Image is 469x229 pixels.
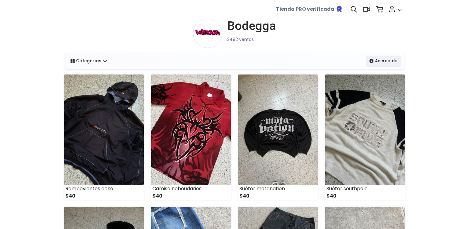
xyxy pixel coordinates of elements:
a: Suéter southpole $40 [325,75,405,200]
b: Tienda PRO verificada [276,5,334,13]
div: $40 [151,192,231,200]
div: Camisa noboudaries [151,185,231,192]
img: small_1721534553890.jpeg [151,75,231,185]
small: 3492 ventas [227,36,254,42]
img: small_1721534449098.jpeg [325,75,405,185]
a: Camisa noboudaries $40 [151,75,231,200]
img: Tienda verificada [336,5,343,13]
div: Suéter motanation [238,185,318,192]
div: Suéter southpole [325,185,405,192]
a: Bodegga [222,19,276,33]
a: Suéter motanation $40 [238,75,318,200]
div: Rompevientos ecko [64,185,144,192]
div: $40 [325,192,405,200]
a: Rompevientos ecko $40 [64,75,144,200]
div: $40 [238,192,318,200]
h1: Bodegga [227,19,276,33]
img: small_1721534611793.jpeg [64,75,144,185]
a: Acerca de [366,56,401,67]
img: small_1721534506210.jpeg [238,75,318,185]
div: $40 [64,192,144,200]
a: Categorías [67,56,111,67]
